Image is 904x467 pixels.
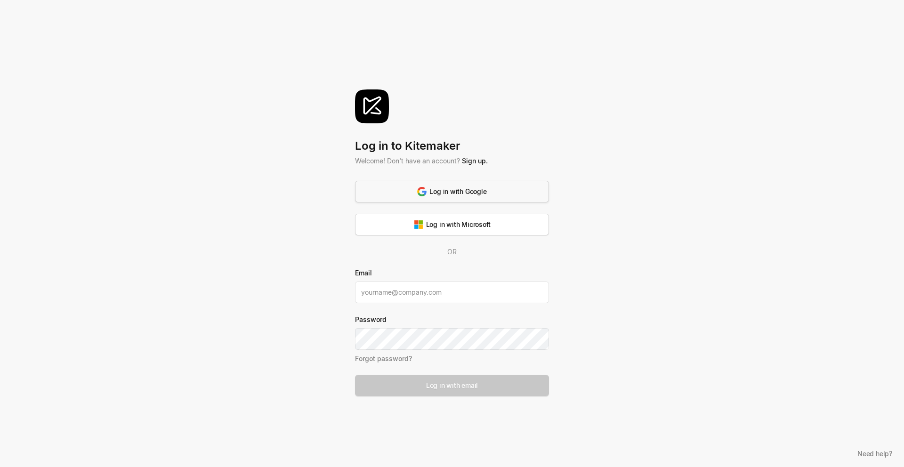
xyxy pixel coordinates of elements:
[417,187,427,196] img: svg%3e
[355,214,549,235] button: Log in with Microsoft
[355,156,549,166] div: Welcome! Don't have an account?
[355,89,389,123] img: svg%3e
[355,354,412,362] a: Forgot password?
[355,138,549,154] div: Log in to Kitemaker
[355,314,549,324] label: Password
[414,220,423,229] img: svg%3e
[355,247,549,257] div: OR
[355,181,549,202] button: Log in with Google
[462,157,488,165] a: Sign up.
[853,447,897,460] button: Need help?
[414,219,491,229] div: Log in with Microsoft
[355,282,549,303] input: yourname@company.com
[355,375,549,396] button: Log in with email
[355,268,549,278] label: Email
[426,380,478,390] div: Log in with email
[417,186,486,196] div: Log in with Google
